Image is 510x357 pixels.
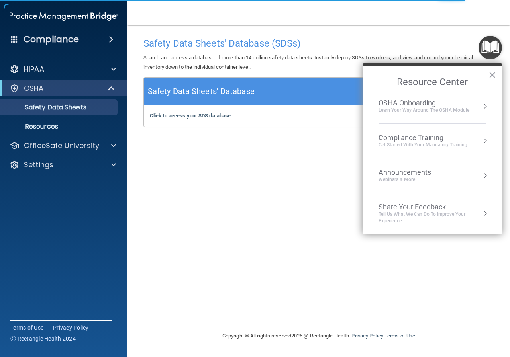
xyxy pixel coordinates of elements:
span: Ⓒ Rectangle Health 2024 [10,335,76,343]
h4: Compliance [24,34,79,45]
p: Search and access a database of more than 14 million safety data sheets. Instantly deploy SDSs to... [143,53,494,72]
a: Privacy Policy [351,333,383,339]
h2: Resource Center [363,66,502,99]
div: Announcements [379,168,447,177]
p: Resources [5,123,114,131]
div: Get Started with your mandatory training [379,142,467,148]
a: Terms of Use [384,333,415,339]
p: OfficeSafe University [24,141,99,150]
a: OSHA [10,84,116,93]
h4: Safety Data Sheets' Database (SDSs) [143,38,494,49]
iframe: Drift Widget Chat Controller [372,300,500,332]
div: Copyright © All rights reserved 2025 @ Rectangle Health | | [173,323,464,349]
p: Safety Data Sheets [5,103,114,111]
div: Learn your way around the OSHA module [379,107,469,114]
button: Open Resource Center [479,36,502,59]
p: OSHA [24,84,44,93]
p: Settings [24,160,53,170]
a: Click to access your SDS database [150,113,231,119]
div: Compliance Training [379,133,467,142]
a: HIPAA [10,64,116,74]
h5: Safety Data Sheets' Database [148,84,255,98]
a: OfficeSafe University [10,141,116,150]
div: Share Your Feedback [379,203,486,211]
a: Privacy Policy [53,324,89,332]
img: PMB logo [10,8,118,24]
a: Terms of Use [10,324,43,332]
p: HIPAA [24,64,44,74]
div: Resource Center [363,63,502,234]
div: Tell Us What We Can Do to Improve Your Experience [379,211,486,224]
div: OSHA Onboarding [379,99,469,107]
button: Close [488,68,496,81]
a: Settings [10,160,116,170]
div: Webinars & More [379,176,447,183]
